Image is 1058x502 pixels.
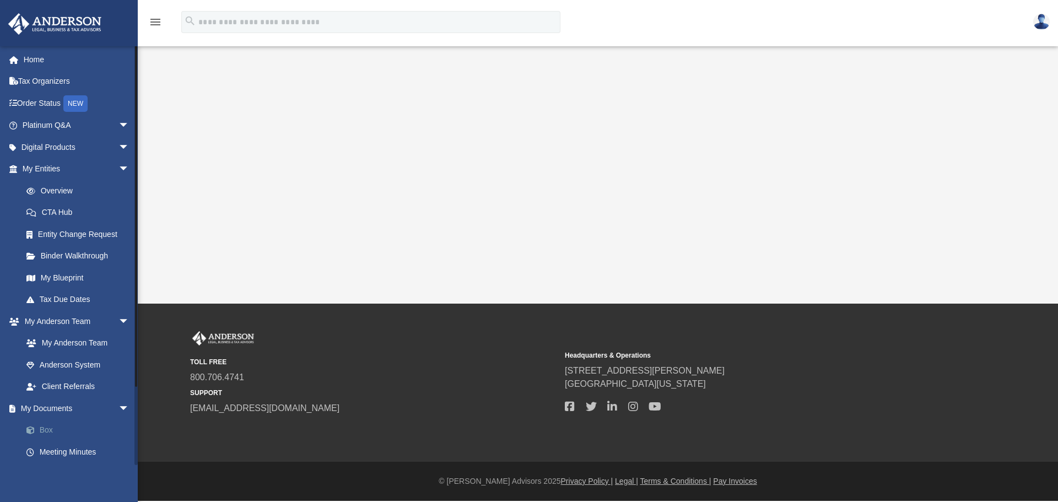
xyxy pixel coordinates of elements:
[565,379,706,388] a: [GEOGRAPHIC_DATA][US_STATE]
[713,477,757,485] a: Pay Invoices
[8,397,146,419] a: My Documentsarrow_drop_down
[118,310,141,333] span: arrow_drop_down
[15,245,146,267] a: Binder Walkthrough
[561,477,613,485] a: Privacy Policy |
[118,115,141,137] span: arrow_drop_down
[565,366,725,375] a: [STREET_ADDRESS][PERSON_NAME]
[190,373,244,382] a: 800.706.4741
[15,354,141,376] a: Anderson System
[149,21,162,29] a: menu
[15,419,146,441] a: Box
[615,477,638,485] a: Legal |
[8,115,146,137] a: Platinum Q&Aarrow_drop_down
[640,477,711,485] a: Terms & Conditions |
[63,95,88,112] div: NEW
[15,202,146,224] a: CTA Hub
[15,463,141,485] a: Forms Library
[118,158,141,181] span: arrow_drop_down
[15,267,141,289] a: My Blueprint
[190,403,339,413] a: [EMAIL_ADDRESS][DOMAIN_NAME]
[118,397,141,420] span: arrow_drop_down
[15,441,146,463] a: Meeting Minutes
[8,158,146,180] a: My Entitiesarrow_drop_down
[8,71,146,93] a: Tax Organizers
[15,376,141,398] a: Client Referrals
[8,48,146,71] a: Home
[5,13,105,35] img: Anderson Advisors Platinum Portal
[15,289,146,311] a: Tax Due Dates
[190,388,557,398] small: SUPPORT
[184,15,196,27] i: search
[8,92,146,115] a: Order StatusNEW
[190,357,557,367] small: TOLL FREE
[15,332,135,354] a: My Anderson Team
[8,136,146,158] a: Digital Productsarrow_drop_down
[118,136,141,159] span: arrow_drop_down
[15,180,146,202] a: Overview
[138,476,1058,487] div: © [PERSON_NAME] Advisors 2025
[149,15,162,29] i: menu
[8,310,141,332] a: My Anderson Teamarrow_drop_down
[15,223,146,245] a: Entity Change Request
[1033,14,1050,30] img: User Pic
[565,350,932,360] small: Headquarters & Operations
[190,331,256,346] img: Anderson Advisors Platinum Portal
